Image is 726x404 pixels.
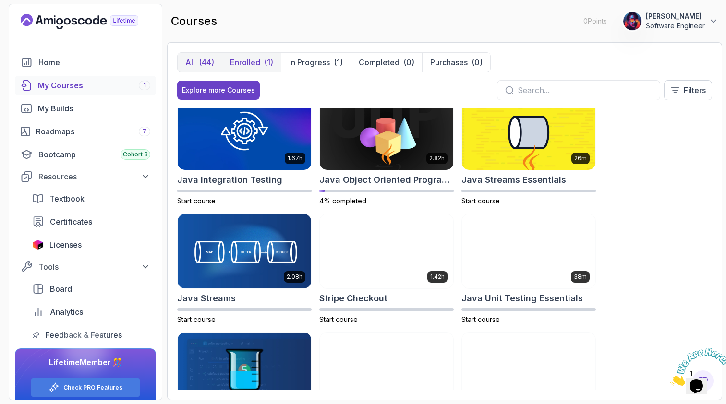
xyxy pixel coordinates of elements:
span: Certificates [50,216,92,227]
button: Enrolled(1) [222,53,281,72]
div: Home [38,57,150,68]
img: user profile image [623,12,641,30]
a: textbook [26,189,156,208]
a: roadmaps [15,122,156,141]
button: Tools [15,258,156,275]
a: licenses [26,235,156,254]
img: Stripe Checkout card [320,214,453,289]
div: (44) [199,57,214,68]
span: Cohort 3 [123,151,148,158]
a: feedback [26,325,156,345]
a: Java Object Oriented Programming card2.82hJava Object Oriented Programming4% completed [319,95,454,206]
button: Completed(0) [351,53,422,72]
a: Check PRO Features [63,384,122,392]
input: Search... [518,84,652,96]
p: Filters [684,84,706,96]
span: 7 [143,128,146,135]
p: In Progress [289,57,330,68]
p: 2.82h [429,154,445,162]
h2: Java Object Oriented Programming [319,173,454,187]
div: (1) [334,57,343,68]
div: (0) [472,57,483,68]
span: 1 [4,4,8,12]
span: Feedback & Features [46,329,122,341]
div: Tools [38,261,150,273]
p: 1.67h [288,154,302,162]
a: certificates [26,212,156,231]
button: Purchases(0) [422,53,490,72]
span: 1 [144,82,146,89]
h2: Stripe Checkout [319,292,387,305]
h2: courses [171,13,217,29]
div: Roadmaps [36,126,150,137]
p: Purchases [430,57,468,68]
p: All [185,57,195,68]
img: Java Object Oriented Programming card [320,95,453,170]
p: 2.08h [287,273,302,281]
a: courses [15,76,156,95]
p: [PERSON_NAME] [646,12,705,21]
span: Start course [177,315,216,323]
div: Explore more Courses [182,85,255,95]
a: home [15,53,156,72]
div: My Builds [38,103,150,114]
button: user profile image[PERSON_NAME]Software Engineer [623,12,718,31]
a: board [26,279,156,298]
button: Resources [15,168,156,185]
span: Start course [461,197,500,205]
div: (1) [264,57,273,68]
span: 4% completed [319,197,366,205]
a: Landing page [21,14,160,29]
p: Completed [359,57,399,68]
span: Analytics [50,306,83,318]
button: Filters [664,80,712,100]
button: Check PRO Features [31,378,140,397]
button: All(44) [178,53,222,72]
span: Start course [177,197,216,205]
img: Chat attention grabber [4,4,63,42]
p: Software Engineer [646,21,705,31]
img: Java Unit Testing Essentials card [462,214,595,289]
a: bootcamp [15,145,156,164]
span: Textbook [49,193,85,204]
p: Enrolled [230,57,260,68]
span: Start course [319,315,358,323]
img: jetbrains icon [32,240,44,250]
p: 38m [574,273,587,281]
img: Java Integration Testing card [178,95,311,170]
button: In Progress(1) [281,53,351,72]
h2: Java Unit Testing Essentials [461,292,583,305]
p: 1.42h [430,273,445,281]
img: Java Streams Essentials card [462,95,595,170]
h2: Java Integration Testing [177,173,282,187]
span: Licenses [49,239,82,250]
span: Start course [461,315,500,323]
iframe: chat widget [666,344,726,390]
div: (0) [403,57,414,68]
span: Board [50,283,72,295]
h2: Java Streams [177,292,236,305]
a: analytics [26,302,156,321]
img: Java Streams card [178,214,311,289]
div: My Courses [38,80,150,91]
div: Bootcamp [38,149,150,160]
a: builds [15,99,156,118]
div: Resources [38,171,150,182]
button: Explore more Courses [177,81,260,100]
h2: Java Streams Essentials [461,173,566,187]
p: 0 Points [583,16,607,26]
p: 26m [574,154,587,162]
